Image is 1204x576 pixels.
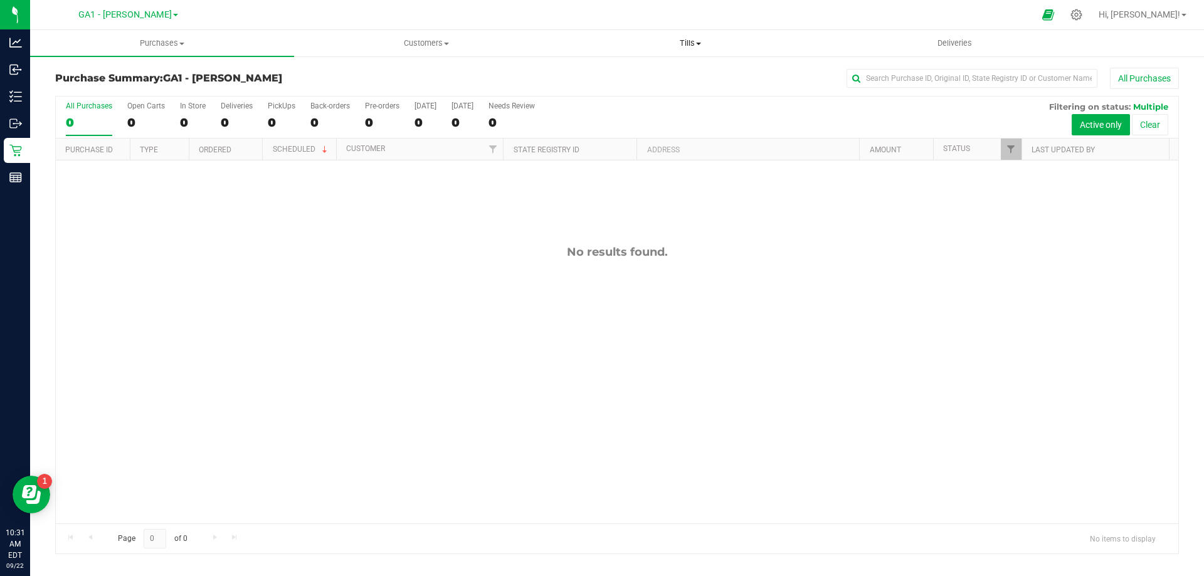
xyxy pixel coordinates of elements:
button: All Purchases [1110,68,1179,89]
a: Deliveries [823,30,1087,56]
inline-svg: Outbound [9,117,22,130]
span: Filtering on status: [1049,102,1131,112]
div: 0 [365,115,399,130]
span: Deliveries [921,38,989,49]
input: Search Purchase ID, Original ID, State Registry ID or Customer Name... [847,69,1097,88]
div: Open Carts [127,102,165,110]
span: Purchases [30,38,294,49]
inline-svg: Inventory [9,90,22,103]
button: Clear [1132,114,1168,135]
div: Deliveries [221,102,253,110]
div: [DATE] [451,102,473,110]
a: Amount [870,145,901,154]
a: Scheduled [273,145,330,154]
span: No items to display [1080,529,1166,548]
a: Filter [1001,139,1022,160]
span: Multiple [1133,102,1168,112]
span: GA1 - [PERSON_NAME] [78,9,172,20]
div: All Purchases [66,102,112,110]
a: Ordered [199,145,231,154]
a: Purchases [30,30,294,56]
div: Manage settings [1069,9,1084,21]
span: GA1 - [PERSON_NAME] [163,72,282,84]
div: 0 [66,115,112,130]
div: 0 [221,115,253,130]
a: Purchase ID [65,145,113,154]
a: Last Updated By [1032,145,1095,154]
p: 09/22 [6,561,24,570]
a: Tills [558,30,822,56]
div: 0 [180,115,206,130]
inline-svg: Inbound [9,63,22,76]
div: Back-orders [310,102,350,110]
div: 0 [488,115,535,130]
div: 0 [127,115,165,130]
a: Customer [346,144,385,153]
p: 10:31 AM EDT [6,527,24,561]
span: Tills [559,38,821,49]
a: Customers [294,30,558,56]
a: Filter [482,139,503,160]
a: Status [943,144,970,153]
a: Type [140,145,158,154]
inline-svg: Reports [9,171,22,184]
a: State Registry ID [514,145,579,154]
div: Pre-orders [365,102,399,110]
th: Address [636,139,859,160]
span: Open Ecommerce Menu [1034,3,1062,27]
div: 0 [310,115,350,130]
span: Hi, [PERSON_NAME]! [1099,9,1180,19]
div: 0 [451,115,473,130]
button: Active only [1072,114,1130,135]
div: 0 [268,115,295,130]
div: PickUps [268,102,295,110]
div: In Store [180,102,206,110]
inline-svg: Analytics [9,36,22,49]
iframe: Resource center [13,476,50,513]
div: Needs Review [488,102,535,110]
div: [DATE] [415,102,436,110]
div: 0 [415,115,436,130]
inline-svg: Retail [9,144,22,157]
h3: Purchase Summary: [55,73,430,84]
span: Page of 0 [107,529,198,548]
iframe: Resource center unread badge [37,474,52,489]
div: No results found. [56,245,1178,259]
span: Customers [295,38,557,49]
